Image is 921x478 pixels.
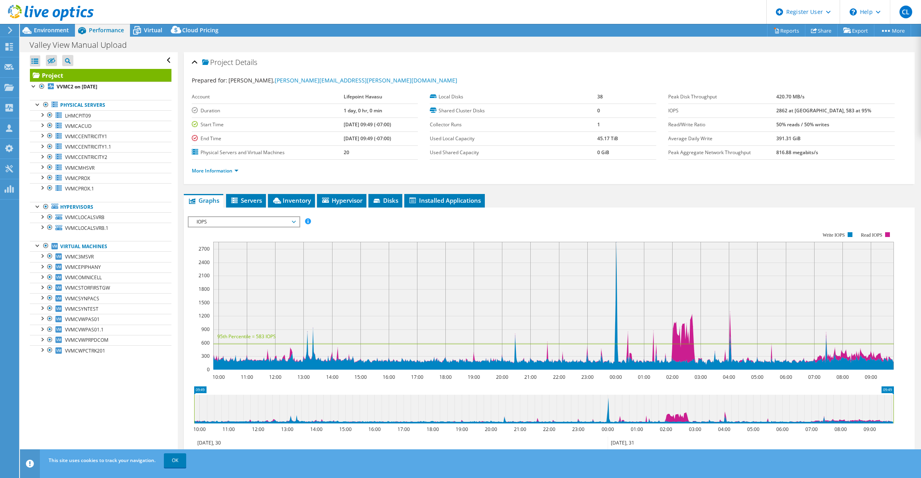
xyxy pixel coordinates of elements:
span: Disks [372,196,398,204]
text: 19:00 [467,374,480,380]
text: Read IOPS [861,232,882,238]
text: 23:00 [572,426,584,433]
span: Hypervisor [321,196,362,204]
span: VVMCOMNICELL [65,274,102,281]
a: VVMCPROX [30,173,171,183]
b: 20 [344,149,349,156]
b: 45.17 TiB [597,135,618,142]
b: 1 [597,121,600,128]
label: End Time [192,135,344,143]
label: Used Local Capacity [430,135,597,143]
span: VVMCVWPAS01.1 [65,326,104,333]
b: 0 [597,107,600,114]
text: 12:00 [269,374,281,380]
span: Graphs [188,196,219,204]
a: Share [805,24,838,37]
span: VVMCVWPAS01 [65,316,100,323]
span: CL [899,6,912,18]
span: IOPS [193,217,295,227]
b: [DATE] 09:49 (-07:00) [344,121,391,128]
text: 02:00 [659,426,672,433]
text: 2100 [199,272,210,279]
a: More Information [192,167,238,174]
a: VVMCSTORFIRSTGW [30,283,171,293]
a: VVMCSYNTEST [30,304,171,314]
text: 05:00 [751,374,763,380]
b: 1 day, 0 hr, 0 min [344,107,382,114]
text: 1800 [199,286,210,292]
text: 08:00 [834,426,846,433]
text: 16:00 [368,426,380,433]
span: Project [202,59,233,67]
text: Write IOPS [823,232,845,238]
span: VVMCSYNPACS [65,295,99,302]
a: VVMCSYNPACS [30,293,171,304]
a: Export [837,24,874,37]
label: Prepared for: [192,76,227,84]
a: VVMCACUD [30,121,171,131]
a: VVMCEPIPHANY [30,262,171,272]
span: VVMCACUD [65,123,92,129]
a: VVMCCENTRICITY2 [30,152,171,163]
span: Details [235,57,257,67]
a: Project [30,69,171,82]
text: 02:00 [666,374,678,380]
a: VVMCLOCALSVRB [30,212,171,223]
text: 16:00 [382,374,395,380]
a: VVMCMHSVR [30,163,171,173]
b: 2862 at [GEOGRAPHIC_DATA], 583 at 95% [776,107,871,114]
label: Collector Runs [430,121,597,129]
text: 600 [201,339,210,346]
span: VVMCSYNTEST [65,306,98,312]
span: VVMCWPCTRK201 [65,347,105,354]
a: Physical Servers [30,100,171,110]
a: VVMCLOCALSVRB.1 [30,223,171,233]
text: 13:00 [281,426,293,433]
label: Average Daily Write [668,135,776,143]
text: 06:00 [779,374,792,380]
label: Duration [192,107,344,115]
span: Installed Applications [408,196,481,204]
span: VVMCSTORFIRSTGW [65,284,110,291]
label: Read/Write Ratio [668,121,776,129]
text: 1200 [199,312,210,319]
text: 15:00 [354,374,366,380]
b: VVMC2 on [DATE] [57,83,97,90]
text: 03:00 [694,374,706,380]
label: Shared Cluster Disks [430,107,597,115]
text: 10:00 [193,426,205,433]
text: 17:00 [397,426,409,433]
a: Reports [767,24,805,37]
text: 14:00 [326,374,338,380]
span: [PERSON_NAME], [228,76,457,84]
text: 17:00 [411,374,423,380]
a: VVMC3MSVR [30,251,171,262]
text: 00:00 [601,426,614,433]
text: 300 [201,353,210,359]
span: VVMCCENTRICITY1 [65,133,107,140]
text: 21:00 [514,426,526,433]
span: LHMCPIT09 [65,112,91,119]
b: 38 [597,93,603,100]
text: 11:00 [222,426,234,433]
text: 03:00 [689,426,701,433]
a: VVMCWPCTRK201 [30,345,171,356]
b: 420.70 MB/s [776,93,805,100]
span: Inventory [272,196,311,204]
b: 0 GiB [597,149,609,156]
label: Start Time [192,121,344,129]
span: VVMCMHSVR [65,165,94,171]
text: 95th Percentile = 583 IOPS [217,333,276,340]
text: 00:00 [609,374,622,380]
text: 18:00 [439,374,451,380]
text: 2400 [199,259,210,266]
text: 900 [201,326,210,333]
a: VVMCPROX.1 [30,183,171,194]
text: 01:00 [630,426,643,433]
a: LHMCPIT09 [30,110,171,121]
label: Used Shared Capacity [430,149,597,157]
b: [DATE] 09:49 (-07:00) [344,135,391,142]
span: VVMC3MSVR [65,253,94,260]
text: 12:00 [252,426,264,433]
a: [PERSON_NAME][EMAIL_ADDRESS][PERSON_NAME][DOMAIN_NAME] [275,76,457,84]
